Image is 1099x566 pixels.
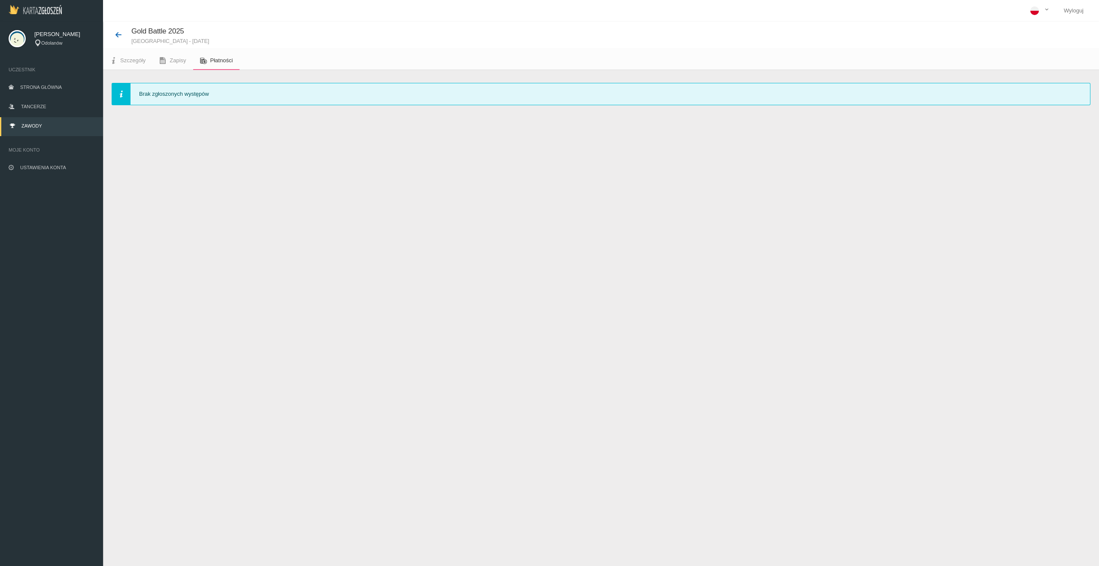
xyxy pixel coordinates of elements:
[170,57,186,64] span: Zapisy
[131,27,184,35] span: Gold Battle 2025
[20,165,66,170] span: Ustawienia konta
[34,30,94,39] span: [PERSON_NAME]
[21,104,46,109] span: Tancerze
[103,51,152,70] a: Szczegóły
[193,51,240,70] a: Płatności
[9,30,26,47] img: svg
[120,57,146,64] span: Szczegóły
[34,40,94,47] div: Odolanów
[112,83,1090,105] div: Brak zgłoszonych występów
[131,38,209,44] small: [GEOGRAPHIC_DATA] - [DATE]
[21,123,42,128] span: Zawody
[9,5,62,14] img: Logo
[9,65,94,74] span: Uczestnik
[9,146,94,154] span: Moje konto
[152,51,193,70] a: Zapisy
[210,57,233,64] span: Płatności
[20,85,62,90] span: Strona główna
